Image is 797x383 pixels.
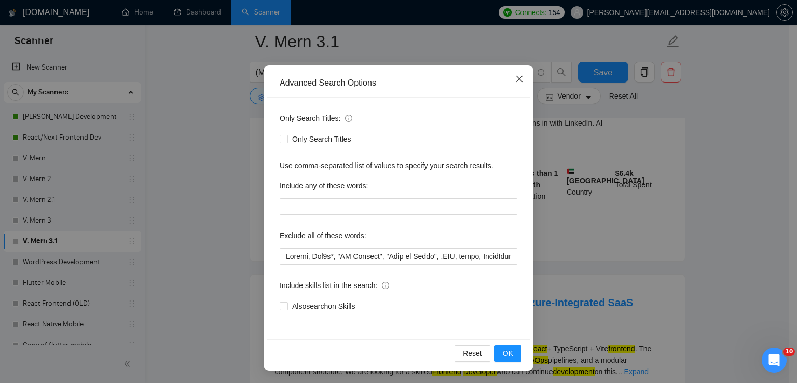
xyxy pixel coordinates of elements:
button: OK [494,345,521,362]
span: OK [503,348,513,359]
span: Include skills list in the search: [280,280,389,291]
button: Reset [455,345,490,362]
span: close [515,75,524,83]
div: Advanced Search Options [280,77,517,89]
span: Only Search Titles: [280,113,352,124]
div: Use comma-separated list of values to specify your search results. [280,160,517,171]
span: 10 [783,348,795,356]
label: Include any of these words: [280,177,368,194]
span: info-circle [345,115,352,122]
iframe: Intercom live chat [762,348,787,373]
span: Reset [463,348,482,359]
span: Only Search Titles [288,133,355,145]
label: Exclude all of these words: [280,227,366,244]
button: Close [505,65,533,93]
span: info-circle [382,282,389,289]
span: Also search on Skills [288,300,359,312]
